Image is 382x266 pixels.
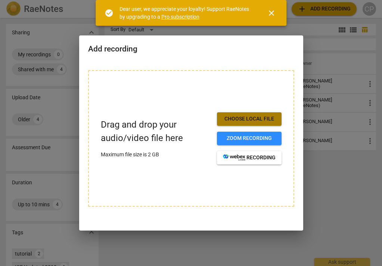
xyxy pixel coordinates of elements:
[119,5,254,21] div: Dear user, we appreciate your loyalty! Support RaeNotes by upgrading to a
[161,14,199,20] a: Pro subscription
[217,151,282,165] button: recording
[263,4,280,22] button: Close
[217,132,282,145] button: Zoom recording
[101,118,211,144] p: Drag and drop your audio/video file here
[88,44,294,54] h2: Add recording
[223,115,276,123] span: Choose local file
[101,151,211,159] p: Maximum file size is 2 GB
[223,154,276,162] span: recording
[267,9,276,18] span: close
[217,112,282,126] button: Choose local file
[105,9,114,18] span: check_circle
[223,135,276,142] span: Zoom recording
